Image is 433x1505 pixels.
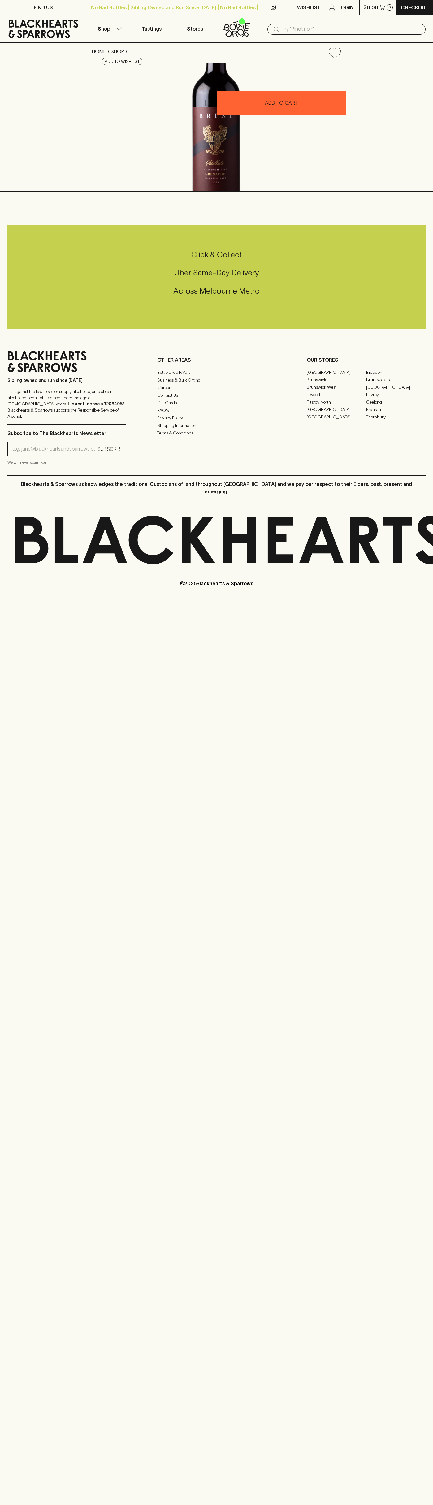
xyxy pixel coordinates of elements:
[282,24,421,34] input: Try "Pinot noir"
[12,480,421,495] p: Blackhearts & Sparrows acknowledges the traditional Custodians of land throughout [GEOGRAPHIC_DAT...
[87,63,346,191] img: 41075.png
[297,4,321,11] p: Wishlist
[87,15,130,42] button: Shop
[98,25,110,33] p: Shop
[307,383,366,391] a: Brunswick West
[388,6,391,9] p: 0
[366,369,426,376] a: Braddon
[217,91,346,115] button: ADD TO CART
[366,406,426,413] a: Prahran
[157,422,276,429] a: Shipping Information
[157,376,276,384] a: Business & Bulk Gifting
[366,391,426,398] a: Fitzroy
[307,356,426,364] p: OUR STORES
[7,225,426,329] div: Call to action block
[68,401,125,406] strong: Liquor License #32064953
[363,4,378,11] p: $0.00
[157,391,276,399] a: Contact Us
[102,58,142,65] button: Add to wishlist
[95,442,126,456] button: SUBSCRIBE
[157,407,276,414] a: FAQ's
[265,99,298,107] p: ADD TO CART
[157,399,276,407] a: Gift Cards
[157,356,276,364] p: OTHER AREAS
[157,369,276,376] a: Bottle Drop FAQ's
[307,369,366,376] a: [GEOGRAPHIC_DATA]
[338,4,354,11] p: Login
[12,444,95,454] input: e.g. jane@blackheartsandsparrows.com.au
[7,430,126,437] p: Subscribe to The Blackhearts Newsletter
[366,398,426,406] a: Geelong
[307,406,366,413] a: [GEOGRAPHIC_DATA]
[7,250,426,260] h5: Click & Collect
[173,15,217,42] a: Stores
[187,25,203,33] p: Stores
[401,4,429,11] p: Checkout
[7,388,126,419] p: It is against the law to sell or supply alcohol to, or to obtain alcohol on behalf of a person un...
[307,391,366,398] a: Elwood
[7,268,426,278] h5: Uber Same-Day Delivery
[7,459,126,465] p: We will never spam you
[7,286,426,296] h5: Across Melbourne Metro
[307,376,366,383] a: Brunswick
[157,430,276,437] a: Terms & Conditions
[97,445,123,453] p: SUBSCRIBE
[157,384,276,391] a: Careers
[142,25,162,33] p: Tastings
[34,4,53,11] p: FIND US
[7,377,126,383] p: Sibling owned and run since [DATE]
[326,45,343,61] button: Add to wishlist
[157,414,276,422] a: Privacy Policy
[307,398,366,406] a: Fitzroy North
[92,49,106,54] a: HOME
[130,15,173,42] a: Tastings
[307,413,366,421] a: [GEOGRAPHIC_DATA]
[366,413,426,421] a: Thornbury
[366,376,426,383] a: Brunswick East
[111,49,124,54] a: SHOP
[366,383,426,391] a: [GEOGRAPHIC_DATA]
